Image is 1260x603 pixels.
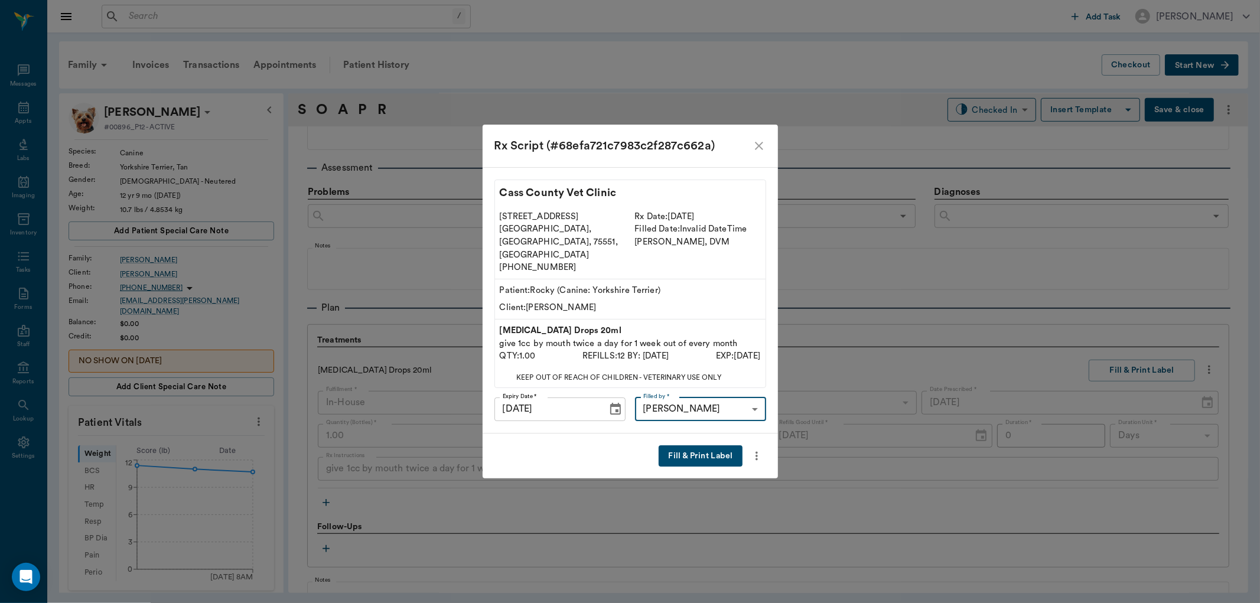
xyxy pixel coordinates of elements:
button: Choose date, selected date is Oct 15, 2026 [604,397,627,421]
p: EXP: [DATE] [716,350,760,363]
button: more [747,446,766,466]
div: Rx Script (#68efa721c7983c2f287c662a) [494,136,752,155]
p: KEEP OUT OF REACH OF CHILDREN - VETERINARY USE ONLY [495,367,743,387]
button: Fill & Print Label [659,445,742,467]
p: REFILLS: 12 BY: [DATE] [582,350,669,363]
p: [MEDICAL_DATA] Drops 20ml [500,324,761,337]
p: Filled Date: Invalid DateTime [635,223,761,236]
p: Rx Date: [DATE] [635,210,761,223]
label: Filled by * [643,392,669,400]
p: give 1cc by mouth twice a day for 1 week out of every month [500,337,761,350]
p: Client: [PERSON_NAME] [500,301,761,314]
input: MM/DD/YYYY [494,397,600,421]
p: Cass County Vet Clinic [495,180,766,206]
label: Expiry Date * [503,392,537,400]
p: [PHONE_NUMBER] [500,261,626,274]
button: close [752,139,766,153]
p: Patient: Rocky (Canine: Yorkshire Terrier) [500,284,761,297]
p: QTY: 1.00 [500,350,536,363]
p: [STREET_ADDRESS] [500,210,626,223]
p: [PERSON_NAME] , DVM [635,236,761,249]
div: [PERSON_NAME] [635,397,766,421]
div: Open Intercom Messenger [12,563,40,591]
p: [GEOGRAPHIC_DATA], [GEOGRAPHIC_DATA], 75551, [GEOGRAPHIC_DATA] [500,223,626,261]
